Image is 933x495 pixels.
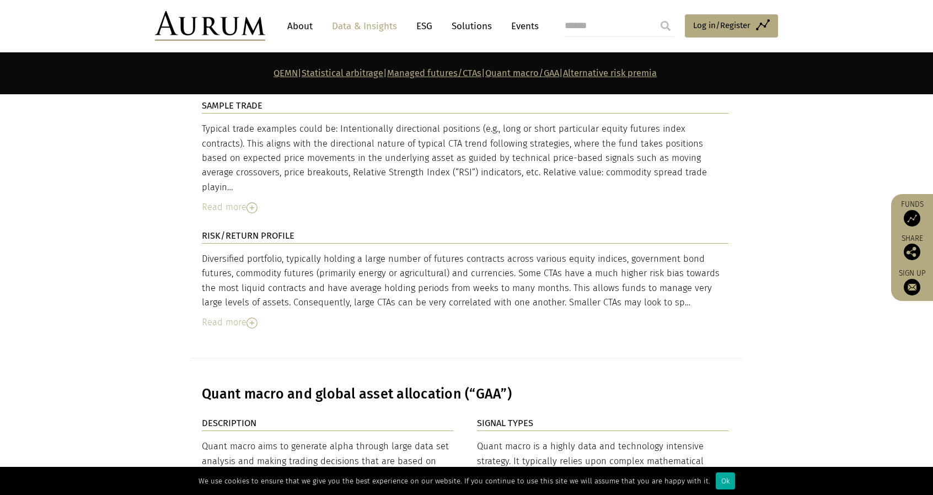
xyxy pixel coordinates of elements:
[904,279,920,295] img: Sign up to our newsletter
[274,68,298,78] a: QEMN
[202,252,728,310] div: Diversified portfolio, typically holding a large number of futures contracts across various equit...
[897,200,927,227] a: Funds
[904,244,920,260] img: Share this post
[202,386,728,402] h3: Quant macro and global asset allocation (“GAA”)
[155,11,265,41] img: Aurum
[506,16,539,36] a: Events
[485,68,559,78] a: Quant macro/GAA
[904,210,920,227] img: Access Funds
[411,16,438,36] a: ESG
[202,200,728,214] div: Read more
[202,100,262,111] strong: SAMPLE TRADE
[897,235,927,260] div: Share
[693,19,750,32] span: Log in/Register
[202,418,256,428] strong: DESCRIPTION
[685,14,778,37] a: Log in/Register
[446,16,497,36] a: Solutions
[716,472,735,489] div: Ok
[282,16,318,36] a: About
[202,122,728,195] div: Typical trade examples could be: Intentionally directional positions (e.g., long or short particu...
[246,202,258,213] img: Read More
[563,68,657,78] a: Alternative risk premia
[326,16,403,36] a: Data & Insights
[477,418,533,428] strong: SIGNAL TYPES
[274,68,657,78] strong: | | | |
[202,230,294,241] strong: RISK/RETURN PROFILE
[655,15,677,37] input: Submit
[897,268,927,295] a: Sign up
[246,318,258,329] img: Read More
[387,68,481,78] a: Managed futures/CTAs
[302,68,383,78] a: Statistical arbitrage
[202,315,728,330] div: Read more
